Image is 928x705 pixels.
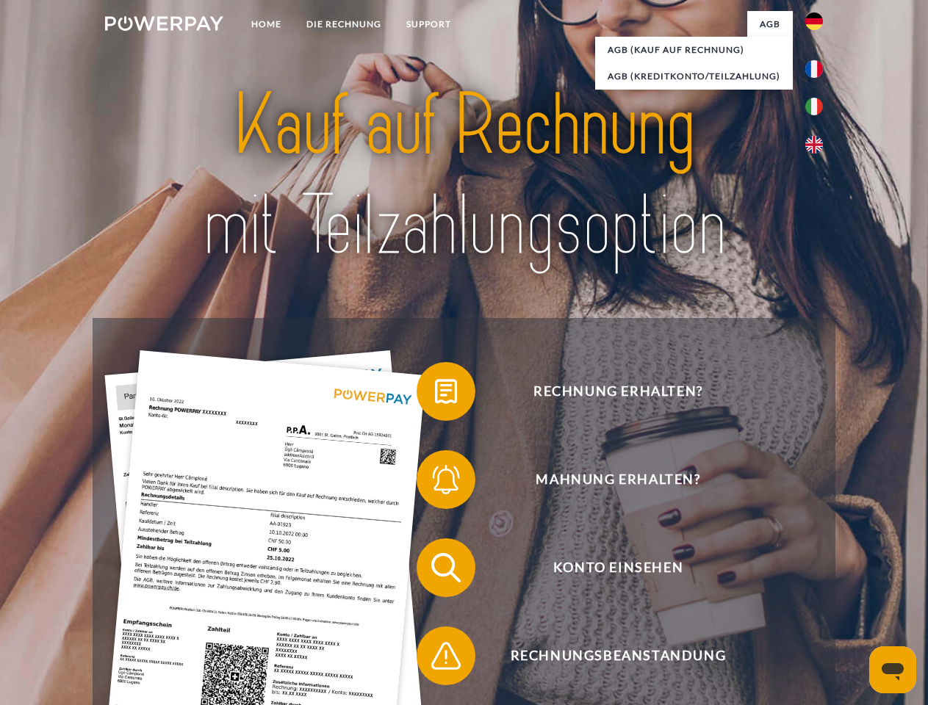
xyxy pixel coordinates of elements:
img: fr [805,60,823,78]
img: qb_warning.svg [428,637,464,674]
img: de [805,12,823,30]
img: qb_bill.svg [428,373,464,410]
button: Konto einsehen [417,538,799,597]
img: qb_bell.svg [428,461,464,498]
a: AGB (Kauf auf Rechnung) [595,37,793,63]
span: Rechnungsbeanstandung [438,626,798,685]
button: Mahnung erhalten? [417,450,799,509]
a: Home [239,11,294,37]
span: Konto einsehen [438,538,798,597]
a: agb [747,11,793,37]
img: logo-powerpay-white.svg [105,16,223,31]
img: it [805,98,823,115]
span: Mahnung erhalten? [438,450,798,509]
a: SUPPORT [394,11,464,37]
a: AGB (Kreditkonto/Teilzahlung) [595,63,793,90]
iframe: Schaltfläche zum Öffnen des Messaging-Fensters [869,646,916,693]
button: Rechnungsbeanstandung [417,626,799,685]
button: Rechnung erhalten? [417,362,799,421]
img: qb_search.svg [428,549,464,586]
img: title-powerpay_de.svg [140,70,788,281]
a: DIE RECHNUNG [294,11,394,37]
img: en [805,136,823,153]
span: Rechnung erhalten? [438,362,798,421]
